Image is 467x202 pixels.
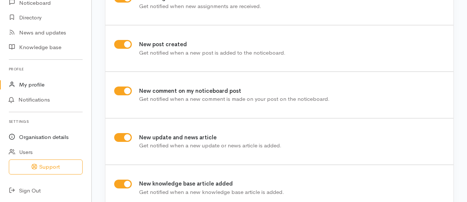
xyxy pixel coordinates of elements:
[282,188,284,195] span: .
[135,95,330,103] div: Get notified when a new comment is made on your post on the noticeboard
[9,117,83,126] h6: Settings
[135,87,241,95] label: New comment on my noticeboard post
[9,64,83,74] h6: Profile
[280,142,282,149] span: .
[135,133,217,142] label: New update and news article
[135,180,233,188] label: New knowledge base article added
[9,159,83,175] button: Support
[284,49,286,56] span: .
[260,3,261,10] span: .
[135,2,261,11] div: Get notified when new assignments are received
[135,188,284,197] div: Get notified when a new knowledge base article is added
[135,40,187,49] label: New post created
[135,49,286,57] div: Get notified when a new post is added to the noticeboard
[135,142,282,150] div: Get notified when a new update or news article is added
[328,95,330,102] span: .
